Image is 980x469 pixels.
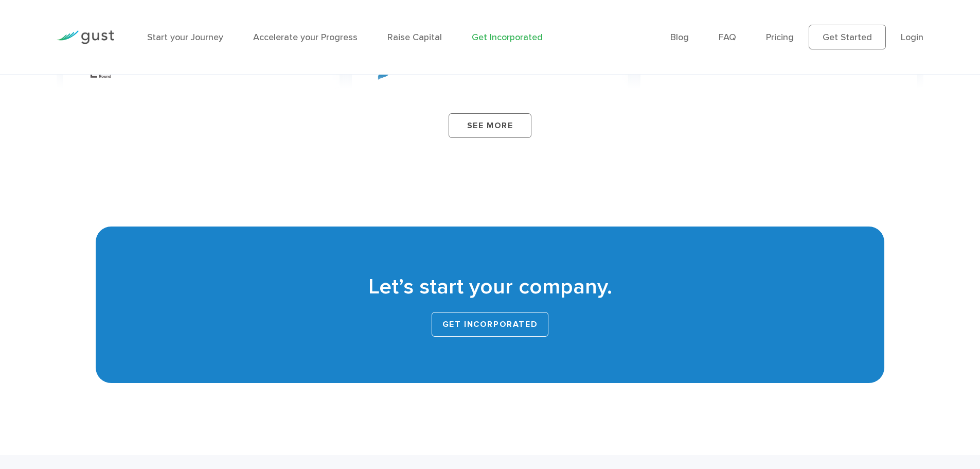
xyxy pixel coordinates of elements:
[472,32,543,43] a: Get Incorporated
[57,30,114,44] img: Gust Logo
[147,32,223,43] a: Start your Journey
[387,32,442,43] a: Raise Capital
[766,32,794,43] a: Pricing
[901,32,923,43] a: Login
[670,32,689,43] a: Blog
[253,32,358,43] a: Accelerate your Progress
[449,113,531,138] a: See More
[432,312,549,337] a: Get INCORPORATED
[809,25,886,49] a: Get Started
[719,32,736,43] a: FAQ
[111,273,868,302] h2: Let’s start your company.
